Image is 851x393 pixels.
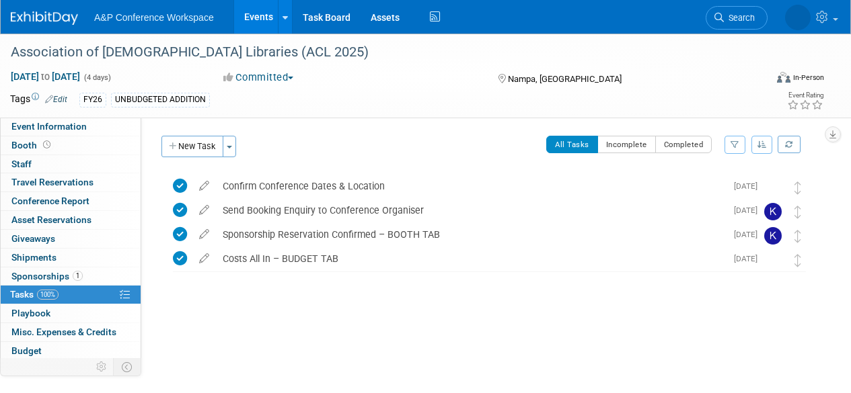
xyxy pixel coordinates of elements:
a: Staff [1,155,141,173]
span: Budget [11,345,42,356]
a: Refresh [778,136,801,153]
div: Confirm Conference Dates & Location [216,175,726,198]
span: Conference Report [11,195,89,206]
td: Tags [10,92,67,107]
button: Completed [655,136,712,153]
button: Incomplete [597,136,656,153]
span: A&P Conference Workspace [94,12,214,23]
img: ExhibitDay [11,11,78,25]
a: edit [192,228,216,241]
span: [DATE] [734,206,764,215]
span: Staff [11,159,32,169]
div: UNBUDGETED ADDITION [111,93,210,107]
div: Send Booking Enquiry to Conference Organiser [216,199,726,222]
a: Booth [1,136,141,155]
span: Misc. Expenses & Credits [11,326,116,337]
img: Katie Bennett [764,227,782,245]
a: Search [706,6,768,30]
div: Costs All In – BUDGET TAB [216,247,726,270]
div: Event Format [705,70,824,90]
button: Committed [219,71,299,85]
td: Toggle Event Tabs [114,358,141,376]
i: Move task [794,181,801,194]
span: Travel Reservations [11,177,94,187]
a: edit [192,180,216,192]
span: Booth not reserved yet [40,140,53,150]
span: Sponsorships [11,271,83,281]
a: Sponsorships1 [1,267,141,286]
div: Association of [DEMOGRAPHIC_DATA] Libraries (ACL 2025) [6,40,755,64]
span: [DATE] [DATE] [10,71,81,83]
span: Giveaways [11,233,55,244]
img: Anne Weston [764,179,782,196]
a: Asset Reservations [1,211,141,229]
a: Giveaways [1,230,141,248]
a: Budget [1,342,141,360]
a: Tasks100% [1,286,141,304]
span: Search [724,13,755,23]
span: [DATE] [734,230,764,239]
img: Anne Weston [764,251,782,269]
span: (4 days) [83,73,111,82]
a: Shipments [1,249,141,267]
span: Asset Reservations [11,214,91,225]
span: [DATE] [734,254,764,263]
a: edit [192,253,216,265]
a: edit [192,204,216,216]
span: Shipments [11,252,57,263]
a: Travel Reservations [1,173,141,191]
a: Event Information [1,118,141,136]
img: Anne Weston [785,5,811,30]
td: Personalize Event Tab Strip [90,358,114,376]
i: Move task [794,206,801,218]
span: Playbook [11,308,50,318]
img: Format-Inperson.png [777,72,790,83]
button: All Tasks [546,136,598,153]
span: to [39,71,52,82]
a: Misc. Expenses & Credits [1,323,141,341]
img: Katie Bennett [764,203,782,220]
span: Nampa, [GEOGRAPHIC_DATA] [508,74,622,84]
a: Edit [45,95,67,104]
i: Move task [794,254,801,267]
button: New Task [161,136,223,157]
a: Conference Report [1,192,141,210]
span: 1 [73,271,83,281]
a: Playbook [1,304,141,322]
span: 100% [37,290,59,300]
span: Event Information [11,121,87,132]
div: Event Rating [787,92,823,99]
span: Tasks [10,289,59,300]
span: [DATE] [734,181,764,191]
div: FY26 [79,93,106,107]
i: Move task [794,230,801,243]
span: Booth [11,140,53,150]
div: Sponsorship Reservation Confirmed – BOOTH TAB [216,223,726,246]
div: In-Person [792,73,824,83]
